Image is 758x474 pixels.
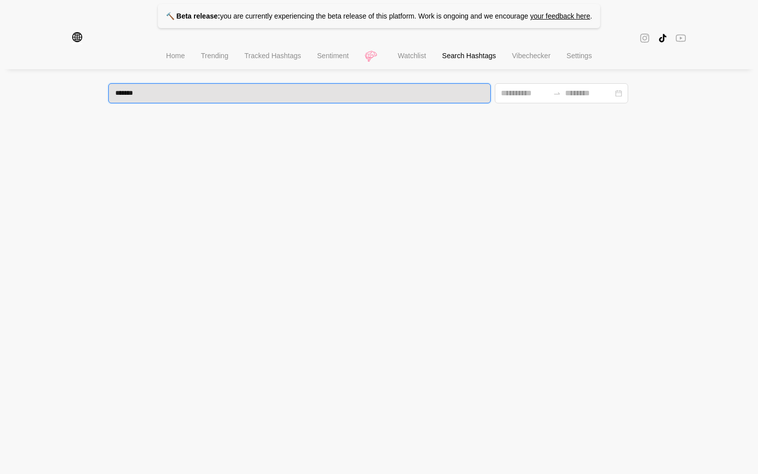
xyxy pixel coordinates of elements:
span: Home [166,52,184,60]
span: Search Hashtags [442,52,496,60]
span: Settings [566,52,592,60]
strong: 🔨 Beta release: [166,12,220,20]
span: Watchlist [398,52,426,60]
span: youtube [676,32,686,44]
span: Trending [201,52,229,60]
span: swap-right [553,89,561,97]
span: global [72,32,82,44]
span: Vibechecker [512,52,550,60]
span: Sentiment [317,52,349,60]
p: you are currently experiencing the beta release of this platform. Work is ongoing and we encourage . [158,4,600,28]
span: Tracked Hashtags [244,52,301,60]
span: instagram [640,32,650,44]
span: to [553,89,561,97]
a: your feedback here [530,12,590,20]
